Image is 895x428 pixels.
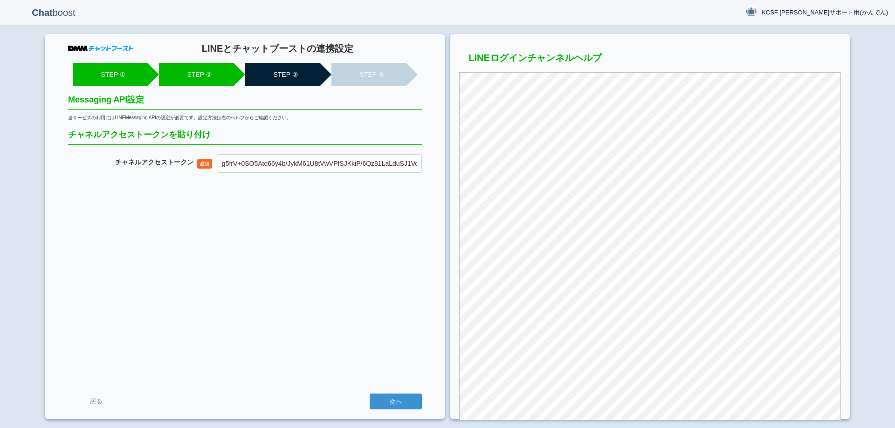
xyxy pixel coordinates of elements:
li: STEP ② [159,63,234,86]
input: xxxxxx [217,154,422,173]
h2: チャネルアクセストークンを貼り付け [68,130,422,145]
label: チャネル アクセストークン [115,158,193,166]
img: User Image [745,6,757,18]
p: boost [7,1,100,24]
li: STEP ① [73,63,147,86]
li: STEP ③ [245,63,320,86]
a: 戻る [68,393,124,410]
input: 次へ [370,394,422,409]
img: DMMチャットブースト [68,46,133,51]
h2: Messaging API設定 [68,95,422,110]
b: Chat [32,7,52,18]
h1: LINEとチャットブーストの連携設定 [133,43,422,54]
li: STEP ④ [331,63,406,86]
span: 必須 [197,159,212,169]
h3: LINEログインチャンネルヘルプ [459,53,841,68]
span: KCSF [PERSON_NAME]サポート用(かんでん) [762,8,888,17]
div: 当サービスの利用にはLINEMessaging APIの設定が必要です。設定方法は右のヘルプからご確認ください。 [68,115,422,121]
